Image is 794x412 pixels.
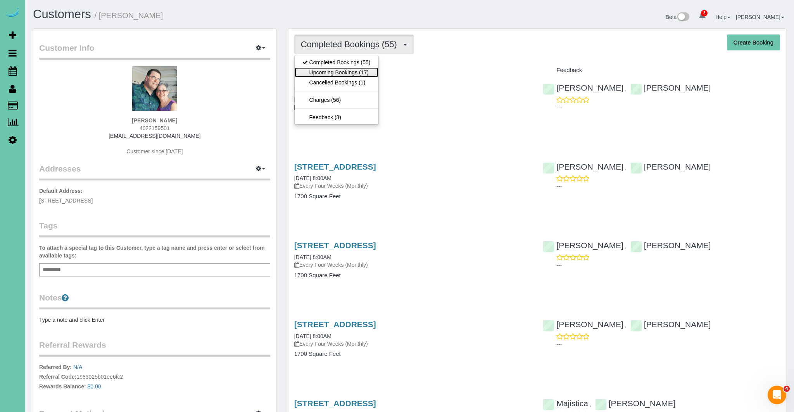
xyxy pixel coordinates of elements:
[727,34,780,51] button: Create Booking
[543,162,623,171] a: [PERSON_NAME]
[295,77,378,88] a: Cancelled Bookings (1)
[294,333,331,339] a: [DATE] 8:00AM
[736,14,784,20] a: [PERSON_NAME]
[39,316,270,324] pre: Type a note and click Enter
[666,14,690,20] a: Beta
[294,272,532,279] h4: 1700 Square Feet
[556,104,780,112] p: ---
[590,401,591,407] span: ,
[630,83,711,92] a: [PERSON_NAME]
[5,8,20,19] img: Automaid Logo
[39,339,270,357] legend: Referral Rewards
[39,292,270,309] legend: Notes
[295,112,378,122] a: Feedback (8)
[39,363,270,392] p: 1983025b01ee6fc2
[73,364,82,370] a: N/A
[625,165,627,171] span: ,
[543,320,623,329] a: [PERSON_NAME]
[677,12,689,22] img: New interface
[294,193,532,200] h4: 1700 Square Feet
[556,340,780,348] p: ---
[39,373,76,381] label: Referral Code:
[556,261,780,269] p: ---
[294,67,532,74] h4: Service
[294,103,532,111] p: Every Four Weeks (Monthly)
[784,386,790,392] span: 4
[294,340,532,348] p: Every Four Weeks (Monthly)
[701,10,708,16] span: 3
[39,187,83,195] label: Default Address:
[294,351,532,357] h4: 1700 Square Feet
[294,320,376,329] a: [STREET_ADDRESS]
[95,11,163,20] small: / [PERSON_NAME]
[294,175,331,181] a: [DATE] 8:00AM
[39,244,270,259] label: To attach a special tag to this Customer, type a tag name and press enter or select from availabl...
[39,363,72,371] label: Referred By:
[39,383,86,390] label: Rewards Balance:
[132,66,177,111] img: BS
[625,86,627,92] span: ,
[39,197,93,204] span: [STREET_ADDRESS]
[294,162,376,171] a: [STREET_ADDRESS]
[695,8,710,25] a: 3
[301,39,401,49] span: Completed Bookings (55)
[39,220,270,237] legend: Tags
[109,133,200,139] a: [EMAIL_ADDRESS][DOMAIN_NAME]
[595,399,676,408] a: [PERSON_NAME]
[294,261,532,269] p: Every Four Weeks (Monthly)
[630,241,711,250] a: [PERSON_NAME]
[126,148,183,154] span: Customer since [DATE]
[630,320,711,329] a: [PERSON_NAME]
[294,182,532,190] p: Every Four Weeks (Monthly)
[294,241,376,250] a: [STREET_ADDRESS]
[715,14,730,20] a: Help
[543,67,780,74] h4: Feedback
[295,57,378,67] a: Completed Bookings (55)
[294,254,331,260] a: [DATE] 8:00AM
[294,114,532,121] h4: 1700 Square Feet
[768,386,786,404] iframe: Intercom live chat
[625,243,627,249] span: ,
[630,162,711,171] a: [PERSON_NAME]
[625,322,627,328] span: ,
[140,125,170,131] span: 4022159501
[294,399,376,408] a: [STREET_ADDRESS]
[295,67,378,77] a: Upcoming Bookings (17)
[295,95,378,105] a: Charges (56)
[33,7,91,21] a: Customers
[543,83,623,92] a: [PERSON_NAME]
[132,117,177,124] strong: [PERSON_NAME]
[294,34,414,54] button: Completed Bookings (55)
[543,399,588,408] a: Majistica
[543,241,623,250] a: [PERSON_NAME]
[39,42,270,60] legend: Customer Info
[556,182,780,190] p: ---
[88,383,101,390] a: $0.00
